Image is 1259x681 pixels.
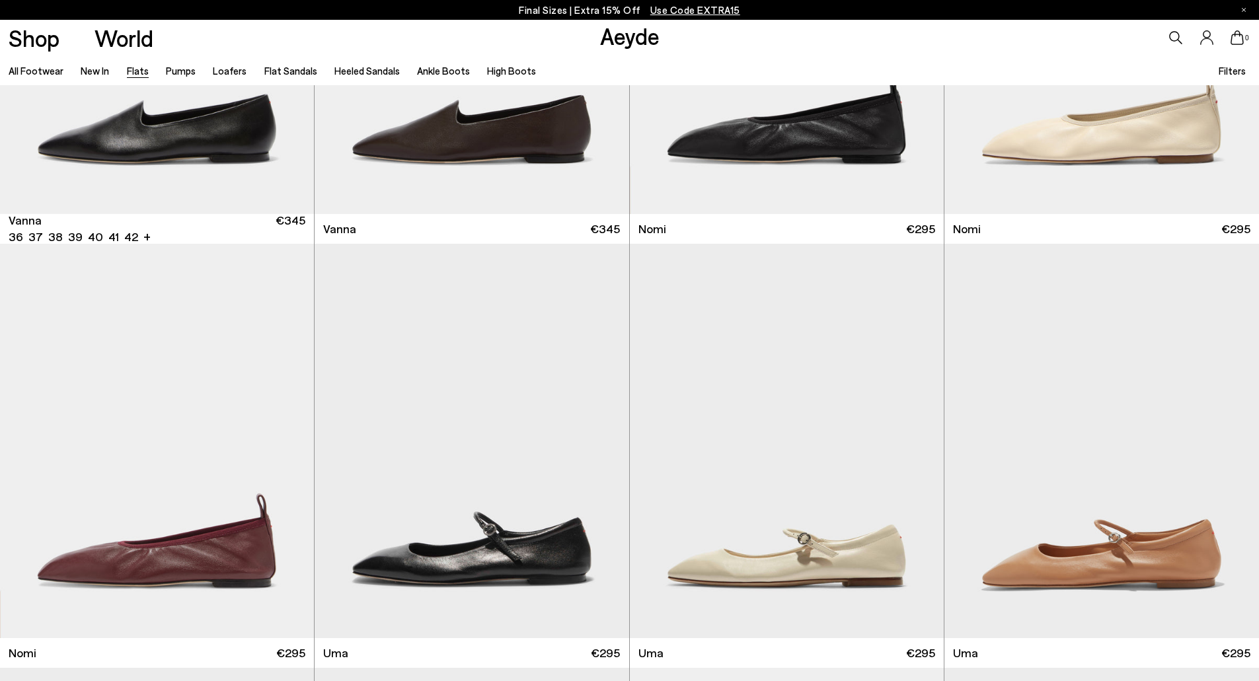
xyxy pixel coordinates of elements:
span: Navigate to /collections/ss25-final-sizes [650,4,740,16]
li: 36 [9,229,23,245]
p: Final Sizes | Extra 15% Off [519,2,740,18]
a: Flat Sandals [264,65,317,77]
a: Aeyde [600,22,660,50]
span: Uma [638,645,664,661]
span: €295 [906,221,935,237]
span: €295 [1221,645,1250,661]
span: €295 [276,645,305,661]
a: Shop [9,26,59,50]
span: Vanna [323,221,356,237]
img: Uma Mary-Jane Flats [315,244,629,638]
span: Nomi [638,221,666,237]
span: Nomi [953,221,981,237]
li: 41 [108,229,119,245]
a: Loafers [213,65,247,77]
li: 42 [124,229,138,245]
a: Vanna €345 [315,214,629,244]
span: Uma [953,645,978,661]
li: 38 [48,229,63,245]
span: Uma [323,645,348,661]
a: Uma €295 [630,638,944,668]
li: 39 [68,229,83,245]
a: World [95,26,153,50]
a: Uma €295 [315,638,629,668]
a: Uma €295 [944,638,1259,668]
span: Filters [1219,65,1246,77]
a: Pumps [166,65,196,77]
span: 0 [1244,34,1250,42]
span: €295 [1221,221,1250,237]
ul: variant [9,229,134,245]
span: €295 [906,645,935,661]
a: All Footwear [9,65,63,77]
li: 37 [28,229,43,245]
span: €295 [591,645,620,661]
a: New In [81,65,109,77]
span: Nomi [9,645,36,661]
li: + [143,227,151,245]
span: €345 [590,221,620,237]
li: 40 [88,229,103,245]
a: Nomi €295 [630,214,944,244]
img: Uma Mary-Jane Flats [944,244,1259,638]
a: Heeled Sandals [334,65,400,77]
img: Uma Mary-Jane Flats [630,244,944,638]
span: €345 [276,212,305,245]
a: Nomi €295 [944,214,1259,244]
a: Ankle Boots [417,65,470,77]
a: Flats [127,65,149,77]
a: 0 [1231,30,1244,45]
a: High Boots [487,65,536,77]
span: Vanna [9,212,42,229]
